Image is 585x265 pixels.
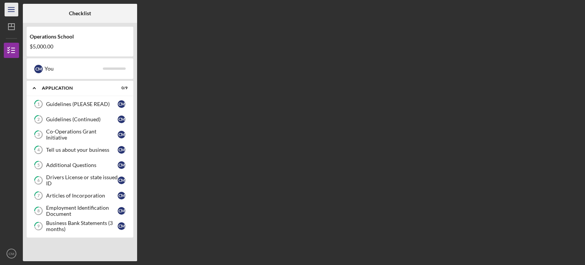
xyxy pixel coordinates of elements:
div: C M [118,161,125,169]
tspan: 8 [37,209,40,214]
div: 0 / 9 [114,86,128,90]
div: Application [42,86,109,90]
div: C M [118,146,125,154]
div: C M [118,100,125,108]
div: Drivers License or state issued ID [46,174,118,186]
div: Business Bank Statements (3 months) [46,220,118,232]
div: Articles of Incorporation [46,193,118,199]
b: Checklist [69,10,91,16]
tspan: 2 [37,117,40,122]
div: Employment Identification Document [46,205,118,217]
div: C M [118,116,125,123]
div: C M [118,177,125,184]
tspan: 9 [37,224,40,229]
tspan: 7 [37,193,40,198]
a: 7Articles of IncorporationCM [30,188,129,203]
a: 9Business Bank Statements (3 months)CM [30,218,129,234]
div: C M [118,222,125,230]
div: Co-Operations Grant Initiative [46,128,118,141]
div: Guidelines (Continued) [46,116,118,122]
div: C M [118,131,125,138]
div: Additional Questions [46,162,118,168]
div: C M [34,65,43,73]
button: CM [4,246,19,261]
tspan: 3 [37,132,40,137]
div: Operations School [30,34,130,40]
a: 2Guidelines (Continued)CM [30,112,129,127]
tspan: 4 [37,148,40,153]
div: $5,000.00 [30,43,130,50]
a: 4Tell us about your businessCM [30,142,129,157]
tspan: 1 [37,102,40,107]
a: 8Employment Identification DocumentCM [30,203,129,218]
div: C M [118,192,125,199]
a: 5Additional QuestionsCM [30,157,129,173]
div: You [45,62,103,75]
a: 6Drivers License or state issued IDCM [30,173,129,188]
text: CM [9,252,14,256]
div: C M [118,207,125,215]
tspan: 6 [37,178,40,183]
tspan: 5 [37,163,40,168]
div: Guidelines (PLEASE READ) [46,101,118,107]
div: Tell us about your business [46,147,118,153]
a: 3Co-Operations Grant InitiativeCM [30,127,129,142]
a: 1Guidelines (PLEASE READ)CM [30,96,129,112]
